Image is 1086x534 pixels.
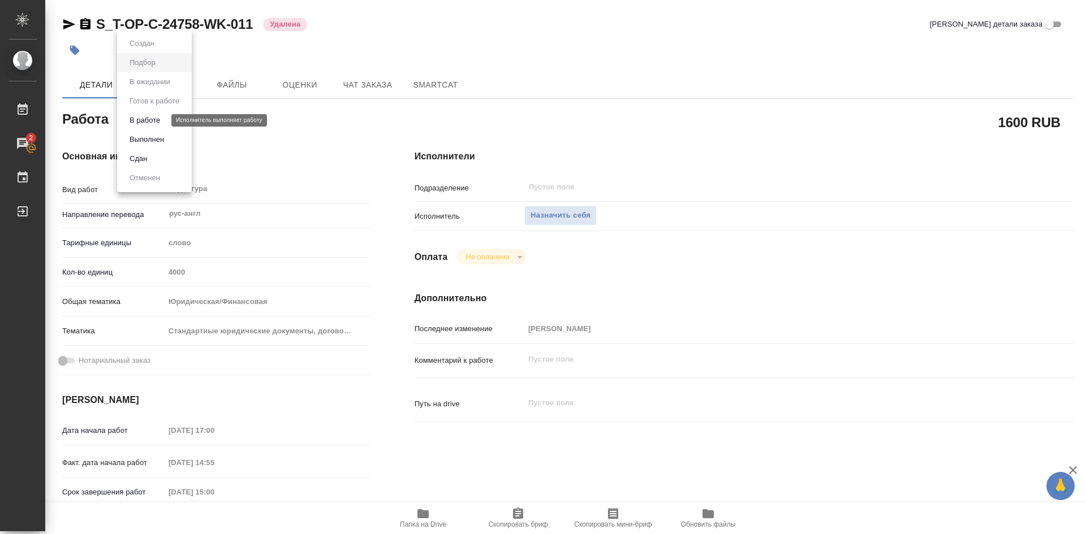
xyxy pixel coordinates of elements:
button: Сдан [126,153,150,165]
button: Готов к работе [126,95,183,107]
button: В работе [126,114,163,127]
button: Подбор [126,57,159,69]
button: Создан [126,37,158,50]
button: Отменен [126,172,163,184]
button: В ожидании [126,76,174,88]
button: Выполнен [126,133,167,146]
